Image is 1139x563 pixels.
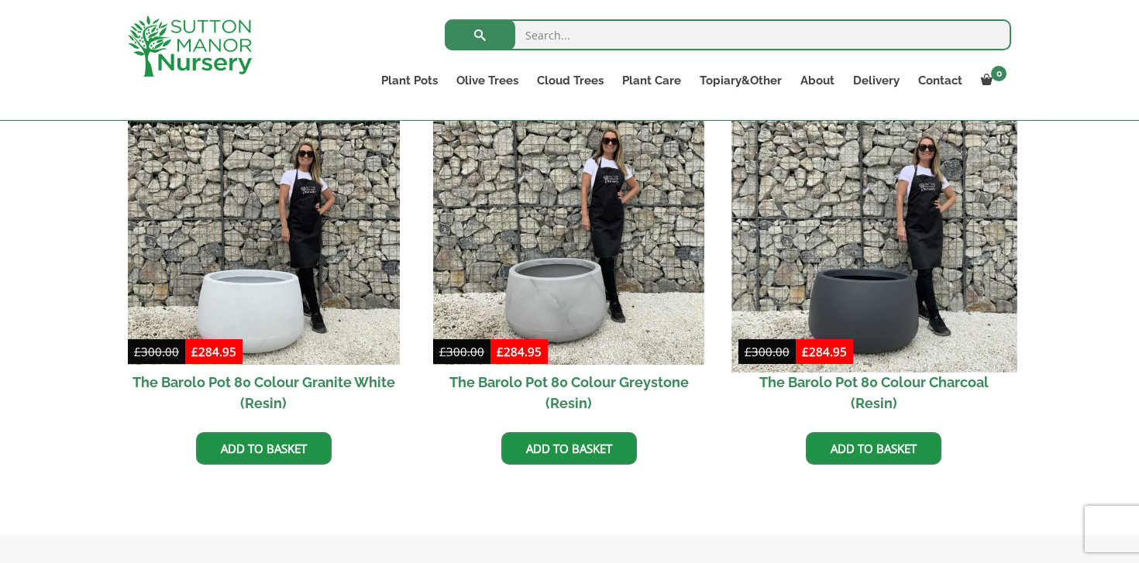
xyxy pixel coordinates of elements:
[497,344,542,359] bdi: 284.95
[972,70,1011,91] a: 0
[128,94,400,366] img: The Barolo Pot 80 Colour Granite White (Resin)
[134,344,141,359] span: £
[372,70,447,91] a: Plant Pots
[806,432,941,465] a: Add to basket: “The Barolo Pot 80 Colour Charcoal (Resin)”
[128,94,400,421] a: Sale! The Barolo Pot 80 Colour Granite White (Resin)
[791,70,844,91] a: About
[844,70,909,91] a: Delivery
[439,344,446,359] span: £
[802,344,847,359] bdi: 284.95
[433,94,705,421] a: Sale! The Barolo Pot 80 Colour Greystone (Resin)
[447,70,528,91] a: Olive Trees
[501,432,637,465] a: Add to basket: “The Barolo Pot 80 Colour Greystone (Resin)”
[433,365,705,421] h2: The Barolo Pot 80 Colour Greystone (Resin)
[433,94,705,366] img: The Barolo Pot 80 Colour Greystone (Resin)
[745,344,790,359] bdi: 300.00
[196,432,332,465] a: Add to basket: “The Barolo Pot 80 Colour Granite White (Resin)”
[738,365,1010,421] h2: The Barolo Pot 80 Colour Charcoal (Resin)
[497,344,504,359] span: £
[191,344,198,359] span: £
[445,19,1011,50] input: Search...
[991,66,1007,81] span: 0
[134,344,179,359] bdi: 300.00
[128,15,252,77] img: logo
[613,70,690,91] a: Plant Care
[439,344,484,359] bdi: 300.00
[690,70,791,91] a: Topiary&Other
[731,87,1017,372] img: The Barolo Pot 80 Colour Charcoal (Resin)
[191,344,236,359] bdi: 284.95
[738,94,1010,421] a: Sale! The Barolo Pot 80 Colour Charcoal (Resin)
[909,70,972,91] a: Contact
[128,365,400,421] h2: The Barolo Pot 80 Colour Granite White (Resin)
[802,344,809,359] span: £
[528,70,613,91] a: Cloud Trees
[745,344,752,359] span: £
